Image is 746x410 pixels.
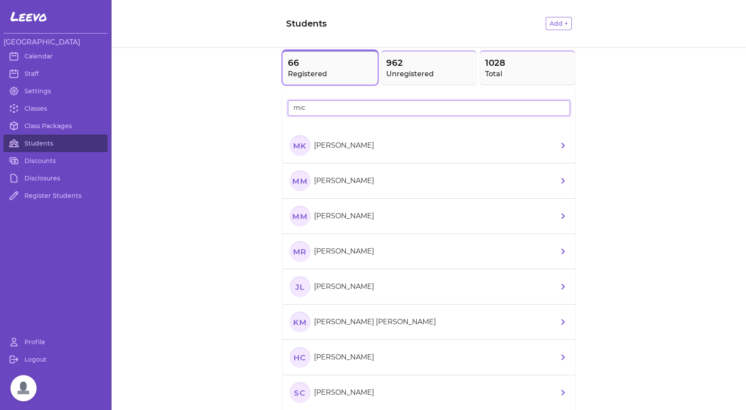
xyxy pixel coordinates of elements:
[288,69,373,79] h2: Registered
[3,117,108,135] a: Class Packages
[283,51,378,85] button: 66Registered
[283,305,575,340] a: KM[PERSON_NAME] [PERSON_NAME]
[3,169,108,187] a: Disclosures
[386,57,471,69] span: 962
[292,176,307,185] text: MM
[3,333,108,351] a: Profile
[293,141,307,150] text: MK
[314,140,374,151] p: [PERSON_NAME]
[480,51,575,85] button: 1028Total
[3,187,108,204] a: Register Students
[3,82,108,100] a: Settings
[283,340,575,375] a: HC[PERSON_NAME]
[283,199,575,234] a: MM[PERSON_NAME]
[283,163,575,199] a: MM[PERSON_NAME]
[10,9,47,24] span: Leevo
[314,176,374,186] p: [PERSON_NAME]
[3,351,108,368] a: Logout
[3,65,108,82] a: Staff
[314,352,374,363] p: [PERSON_NAME]
[288,100,570,116] input: Search registered students by name...
[283,234,575,269] a: Mr[PERSON_NAME]
[485,69,570,79] h2: Total
[314,211,374,221] p: [PERSON_NAME]
[314,281,374,292] p: [PERSON_NAME]
[10,375,37,401] a: Open chat
[386,69,471,79] h2: Unregistered
[293,317,307,326] text: KM
[3,37,108,47] h3: [GEOGRAPHIC_DATA]
[3,135,108,152] a: Students
[3,47,108,65] a: Calendar
[293,352,306,362] text: HC
[314,246,374,257] p: [PERSON_NAME]
[292,211,307,220] text: MM
[3,152,108,169] a: Discounts
[3,100,108,117] a: Classes
[283,269,575,305] a: JL[PERSON_NAME]
[294,282,304,291] text: JL
[485,57,570,69] span: 1028
[314,317,436,327] p: [PERSON_NAME] [PERSON_NAME]
[546,17,572,30] button: Add +
[288,57,373,69] span: 66
[283,128,575,163] a: MK[PERSON_NAME]
[294,388,306,397] text: SC
[293,247,307,256] text: Mr
[314,387,374,398] p: [PERSON_NAME]
[381,51,476,85] button: 962Unregistered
